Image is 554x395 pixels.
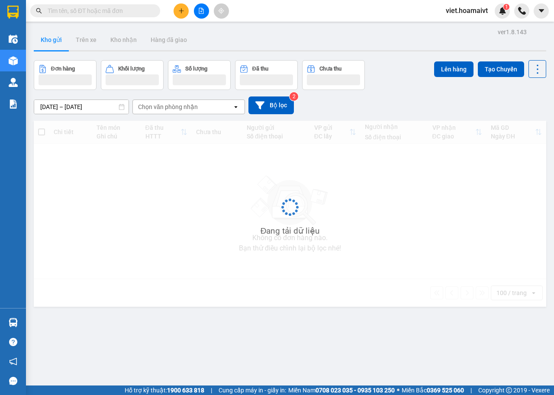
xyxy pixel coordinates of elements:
[427,387,464,394] strong: 0369 525 060
[34,29,69,50] button: Kho gửi
[402,385,464,395] span: Miền Bắc
[397,389,399,392] span: ⚪️
[434,61,473,77] button: Lên hàng
[51,66,75,72] div: Đơn hàng
[9,100,18,109] img: solution-icon
[9,357,17,366] span: notification
[34,60,97,90] button: Đơn hàng
[534,3,549,19] button: caret-down
[211,385,212,395] span: |
[538,7,545,15] span: caret-down
[9,78,18,87] img: warehouse-icon
[498,27,527,37] div: ver 1.8.143
[125,385,204,395] span: Hỗ trợ kỹ thuật:
[69,29,103,50] button: Trên xe
[178,8,184,14] span: plus
[261,225,320,238] div: Đang tải dữ liệu
[316,387,395,394] strong: 0708 023 035 - 0935 103 250
[144,29,194,50] button: Hàng đã giao
[506,387,512,393] span: copyright
[288,385,395,395] span: Miền Nam
[505,4,508,10] span: 1
[167,387,204,394] strong: 1900 633 818
[7,6,19,19] img: logo-vxr
[34,100,129,114] input: Select a date range.
[9,318,18,327] img: warehouse-icon
[103,29,144,50] button: Kho nhận
[302,60,365,90] button: Chưa thu
[499,7,506,15] img: icon-new-feature
[168,60,231,90] button: Số lượng
[470,385,472,395] span: |
[138,103,198,111] div: Chọn văn phòng nhận
[48,6,150,16] input: Tìm tên, số ĐT hoặc mã đơn
[218,8,224,14] span: aim
[219,385,286,395] span: Cung cấp máy in - giấy in:
[174,3,189,19] button: plus
[290,92,298,101] sup: 2
[503,4,509,10] sup: 1
[439,5,495,16] span: viet.hoamaivt
[9,56,18,65] img: warehouse-icon
[194,3,209,19] button: file-add
[185,66,207,72] div: Số lượng
[36,8,42,14] span: search
[518,7,526,15] img: phone-icon
[9,377,17,385] span: message
[248,96,294,114] button: Bộ lọc
[232,103,239,110] svg: open
[101,60,164,90] button: Khối lượng
[198,8,204,14] span: file-add
[235,60,298,90] button: Đã thu
[319,66,341,72] div: Chưa thu
[9,338,17,346] span: question-circle
[118,66,145,72] div: Khối lượng
[252,66,268,72] div: Đã thu
[9,35,18,44] img: warehouse-icon
[478,61,524,77] button: Tạo Chuyến
[214,3,229,19] button: aim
